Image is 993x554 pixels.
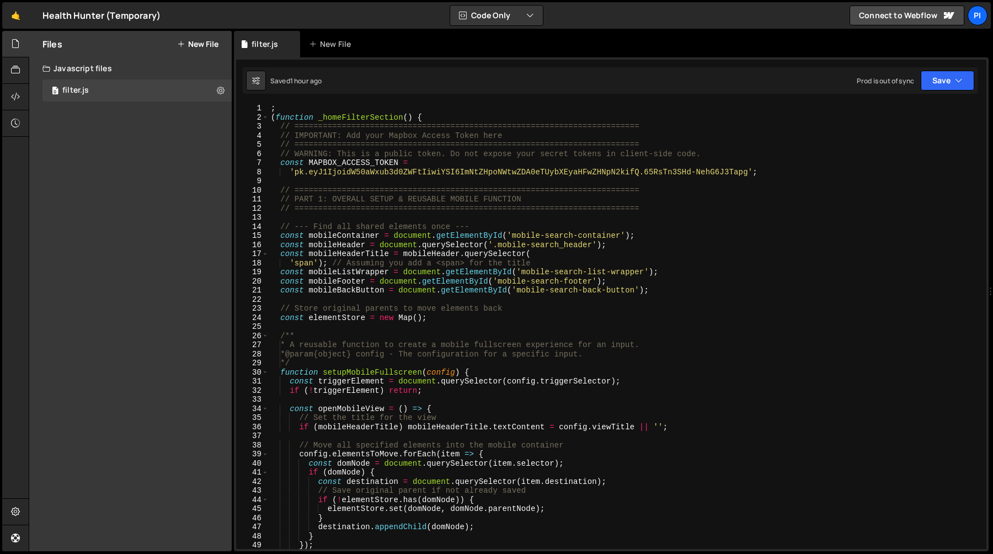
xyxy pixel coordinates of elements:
[236,150,269,159] div: 6
[236,459,269,468] div: 40
[236,413,269,423] div: 35
[236,122,269,131] div: 3
[236,213,269,222] div: 13
[236,350,269,359] div: 28
[236,532,269,541] div: 48
[236,195,269,204] div: 11
[236,423,269,432] div: 36
[236,268,269,277] div: 19
[236,404,269,414] div: 34
[236,395,269,404] div: 33
[236,468,269,477] div: 41
[236,523,269,532] div: 47
[42,79,232,102] div: 16494/44708.js
[2,2,29,29] a: 🤙
[29,57,232,79] div: Javascript files
[236,295,269,305] div: 22
[236,313,269,323] div: 24
[236,541,269,550] div: 49
[236,332,269,341] div: 26
[177,40,218,49] button: New File
[236,222,269,232] div: 14
[290,76,322,86] div: 1 hour ago
[52,87,58,96] span: 0
[236,504,269,514] div: 45
[236,432,269,441] div: 37
[270,76,322,86] div: Saved
[857,76,914,86] div: Prod is out of sync
[236,186,269,195] div: 10
[236,496,269,505] div: 44
[236,204,269,214] div: 12
[236,113,269,122] div: 2
[236,277,269,286] div: 20
[42,9,161,22] div: Health Hunter (Temporary)
[236,131,269,141] div: 4
[968,6,987,25] a: Pi
[62,86,89,95] div: filter.js
[236,104,269,113] div: 1
[236,231,269,241] div: 15
[236,304,269,313] div: 23
[236,158,269,168] div: 7
[236,359,269,368] div: 29
[236,514,269,523] div: 46
[236,386,269,396] div: 32
[236,259,269,268] div: 18
[921,71,974,90] button: Save
[236,168,269,177] div: 8
[236,486,269,496] div: 43
[236,140,269,150] div: 5
[236,368,269,377] div: 30
[309,39,355,50] div: New File
[236,286,269,295] div: 21
[850,6,964,25] a: Connect to Webflow
[236,441,269,450] div: 38
[236,322,269,332] div: 25
[236,249,269,259] div: 17
[236,241,269,250] div: 16
[236,477,269,487] div: 42
[236,177,269,186] div: 9
[252,39,278,50] div: filter.js
[236,377,269,386] div: 31
[236,340,269,350] div: 27
[236,450,269,459] div: 39
[42,38,62,50] h2: Files
[450,6,543,25] button: Code Only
